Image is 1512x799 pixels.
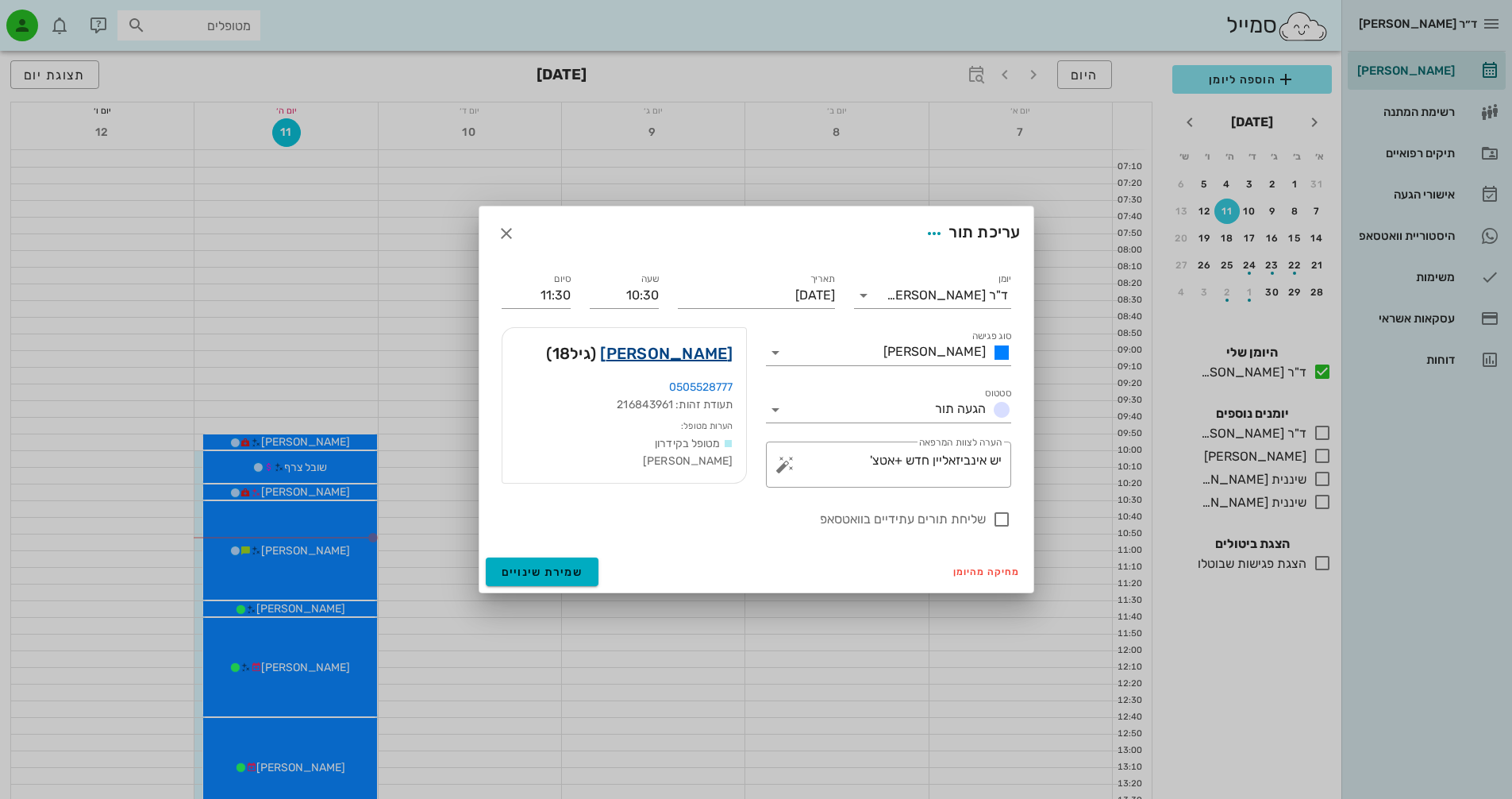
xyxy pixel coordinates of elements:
[554,273,571,285] label: סיום
[971,330,1011,342] label: סוג פגישה
[887,288,1008,303] div: ד"ר [PERSON_NAME]
[669,380,733,394] a: 0505528777
[998,273,1011,285] label: יומן
[947,561,1027,583] button: מחיקה מהיומן
[766,397,1011,423] div: סטטוסהגעה תור
[502,565,583,579] span: שמירת שינויים
[681,421,733,431] small: הערות מטופל:
[810,273,835,285] label: תאריך
[641,273,659,285] label: שעה
[643,437,733,468] span: מטופל בקידרון [PERSON_NAME]
[546,341,596,366] span: (גיל )
[552,344,571,363] span: 18
[502,511,986,527] label: שליחת תורים עתידיים בוואטסאפ
[854,283,1011,308] div: יומןד"ר [PERSON_NAME]
[918,437,1001,449] label: הערה לצוות המרפאה
[935,401,986,416] span: הגעה תור
[920,219,1020,248] div: עריכת תור
[985,388,1011,399] label: סטטוס
[600,341,733,366] a: [PERSON_NAME]
[486,558,599,586] button: שמירת שינויים
[953,566,1021,577] span: מחיקה מהיומן
[515,396,733,414] div: תעודת זהות: 216843961
[883,344,986,359] span: [PERSON_NAME]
